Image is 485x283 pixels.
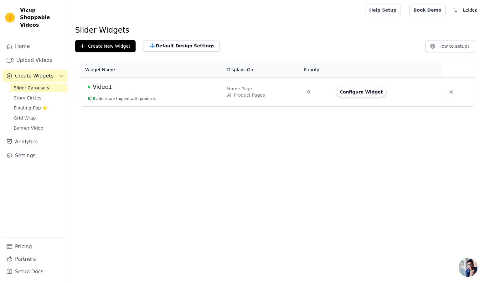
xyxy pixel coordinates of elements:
a: How to setup? [426,45,475,51]
button: 8/ 8videos are tagged with products. [88,96,157,101]
span: Grid Wrap [14,115,36,121]
span: Video1 [93,83,112,91]
div: Home Page [227,86,300,92]
span: Live Published [88,86,90,88]
img: Vizup [5,13,15,23]
span: 8 [93,97,95,101]
span: 8 / [88,97,92,101]
a: Setup Docs [3,265,67,278]
a: Upload Videos [3,54,67,67]
a: Book Demo [409,4,445,16]
a: 开放式聊天 [459,258,477,277]
text: L [454,7,457,13]
a: Story Circles [10,93,67,102]
button: Create New Widget [75,40,136,52]
span: Slider Carousels [14,85,49,91]
th: Priority [303,62,332,77]
span: Story Circles [14,95,41,101]
div: All Product Pages [227,92,300,98]
a: Partners [3,253,67,265]
button: L Leidea [451,4,480,16]
span: Vizup Shoppable Videos [20,6,65,29]
button: Configure Widget [336,87,387,97]
h1: Slider Widgets [75,25,480,35]
span: Create Widgets [15,72,54,80]
span: Banner Video [14,125,43,131]
span: Floating-Pop ⭐ [14,105,48,111]
button: Delete widget [446,86,457,98]
button: How to setup? [426,40,475,52]
a: Grid Wrap [10,114,67,122]
a: Pricing [3,240,67,253]
th: Widget Name [80,62,223,77]
a: Settings [3,149,67,162]
td: 0 [303,77,332,107]
a: Floating-Pop ⭐ [10,104,67,112]
button: Create Widgets [3,70,67,82]
a: Analytics [3,136,67,148]
a: Banner Video [10,124,67,132]
th: Displays On [223,62,303,77]
a: Slider Carousels [10,83,67,92]
a: Home [3,40,67,53]
p: Leidea [461,4,480,16]
button: Default Design Settings [143,40,219,51]
a: Help Setup [365,4,400,16]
